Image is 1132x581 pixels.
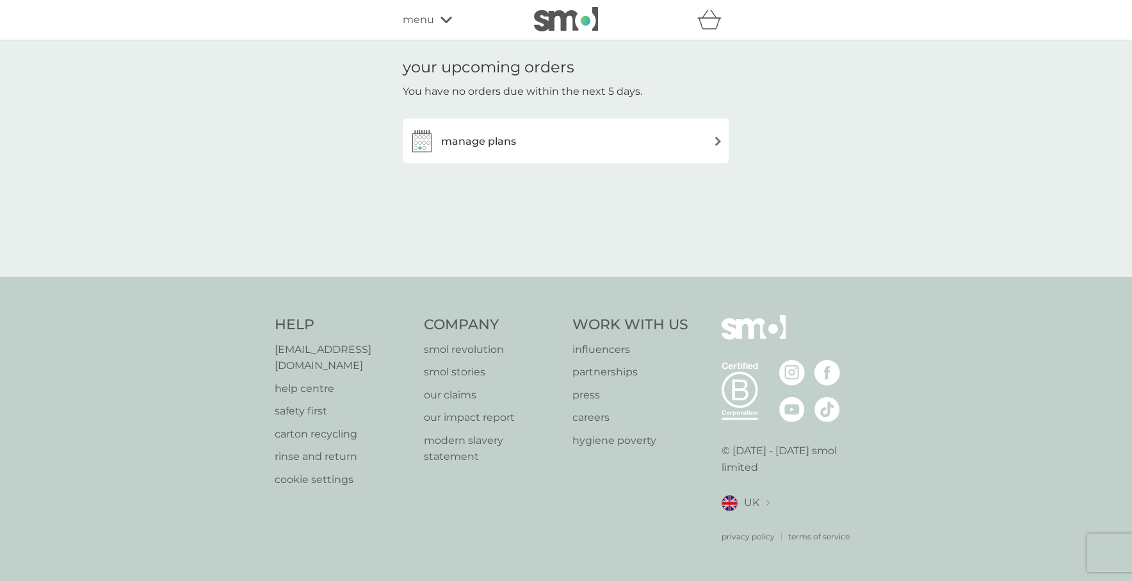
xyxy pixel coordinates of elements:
[814,397,840,422] img: visit the smol Tiktok page
[403,12,434,28] span: menu
[275,341,411,374] a: [EMAIL_ADDRESS][DOMAIN_NAME]
[722,315,786,359] img: smol
[424,409,560,426] a: our impact report
[275,448,411,465] a: rinse and return
[572,341,688,358] a: influencers
[572,409,688,426] a: careers
[424,387,560,404] a: our claims
[572,432,688,449] a: hygiene poverty
[697,7,729,33] div: basket
[424,315,560,335] h4: Company
[275,315,411,335] h4: Help
[275,426,411,443] a: carton recycling
[403,58,574,77] h1: your upcoming orders
[275,403,411,420] a: safety first
[441,133,516,150] h3: manage plans
[403,83,642,100] p: You have no orders due within the next 5 days.
[713,136,723,146] img: arrow right
[779,397,805,422] img: visit the smol Youtube page
[744,495,759,511] span: UK
[424,432,560,465] a: modern slavery statement
[572,364,688,381] a: partnerships
[722,443,858,475] p: © [DATE] - [DATE] smol limited
[572,387,688,404] a: press
[572,315,688,335] h4: Work With Us
[779,360,805,386] img: visit the smol Instagram page
[788,530,850,543] a: terms of service
[275,471,411,488] a: cookie settings
[424,364,560,381] a: smol stories
[766,500,770,507] img: select a new location
[275,381,411,397] a: help centre
[722,530,775,543] a: privacy policy
[534,7,598,31] img: smol
[722,495,738,511] img: UK flag
[424,341,560,358] a: smol revolution
[814,360,840,386] img: visit the smol Facebook page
